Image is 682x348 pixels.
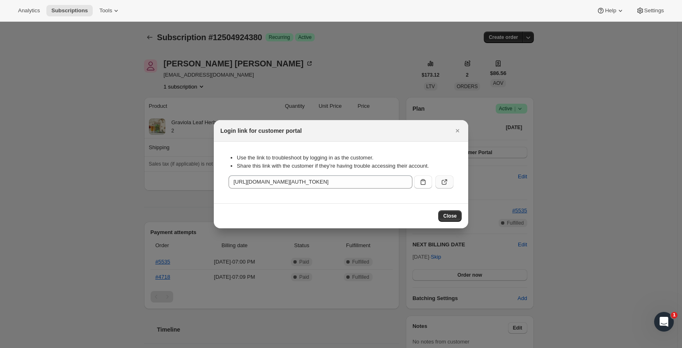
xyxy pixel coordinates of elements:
span: Help [605,7,616,14]
button: Close [452,125,463,136]
li: Share this link with the customer if they’re having trouble accessing their account. [237,162,453,170]
span: 1 [671,312,677,318]
button: Analytics [13,5,45,16]
span: Subscriptions [51,7,88,14]
span: Close [443,213,457,219]
span: Tools [99,7,112,14]
button: Help [592,5,629,16]
span: Settings [644,7,664,14]
button: Settings [631,5,669,16]
h2: Login link for customer portal [220,127,302,135]
button: Tools [94,5,125,16]
iframe: Intercom live chat [654,312,674,332]
li: Use the link to troubleshoot by logging in as the customer. [237,154,453,162]
span: Analytics [18,7,40,14]
button: Close [438,210,462,222]
button: Subscriptions [46,5,93,16]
